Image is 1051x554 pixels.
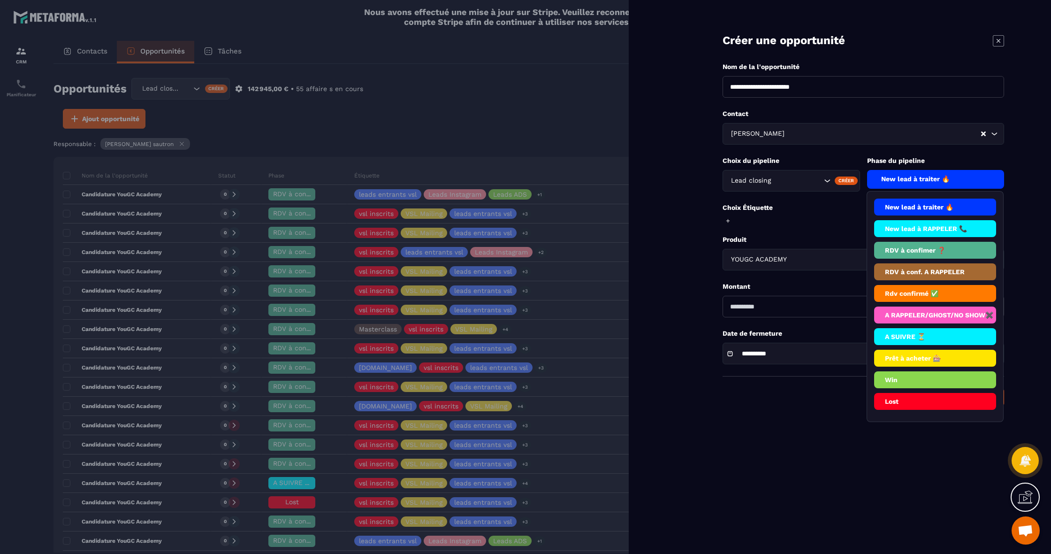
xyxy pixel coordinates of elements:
a: Ouvrir le chat [1012,516,1040,545]
input: Search for option [773,176,822,186]
div: Search for option [723,170,860,192]
p: Créer une opportunité [723,33,845,48]
button: Clear Selected [981,131,986,138]
div: Search for option [723,123,1004,145]
p: Montant [723,282,1004,291]
span: [PERSON_NAME] [729,129,786,139]
span: YOUGC ACADEMY [729,254,789,265]
p: Date de fermeture [723,329,1004,338]
p: Choix Étiquette [723,203,1004,212]
input: Search for option [789,254,980,265]
div: Créer [835,177,858,185]
p: Phase du pipeline [867,156,1005,165]
div: Search for option [723,249,1004,270]
input: Search for option [786,129,980,139]
p: Choix du pipeline [723,156,860,165]
p: Nom de la l'opportunité [723,62,1004,71]
p: Contact [723,109,1004,118]
p: Produit [723,235,1004,244]
span: Lead closing [729,176,773,186]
